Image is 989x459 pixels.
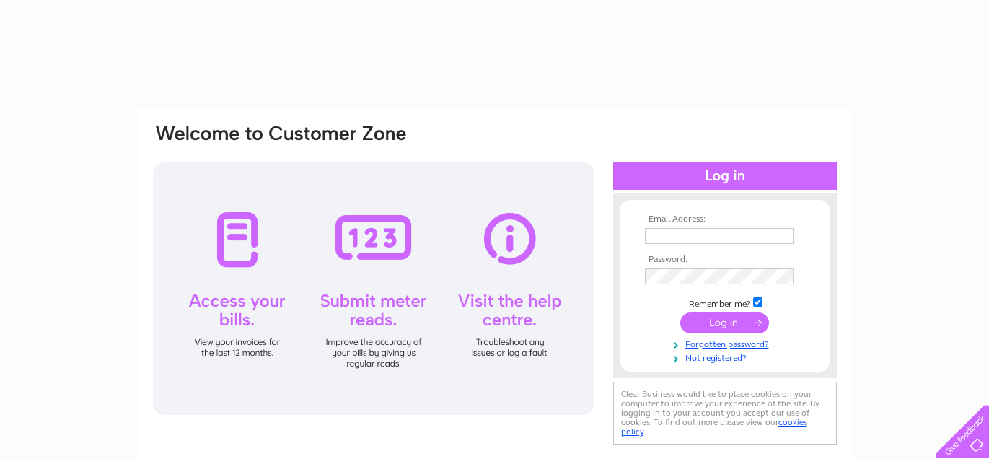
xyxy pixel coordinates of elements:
a: Forgotten password? [645,336,809,350]
td: Remember me? [641,295,809,310]
a: Not registered? [645,350,809,364]
input: Submit [680,312,769,333]
th: Password: [641,255,809,265]
a: cookies policy [621,417,807,437]
th: Email Address: [641,214,809,224]
div: Clear Business would like to place cookies on your computer to improve your experience of the sit... [613,382,837,445]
